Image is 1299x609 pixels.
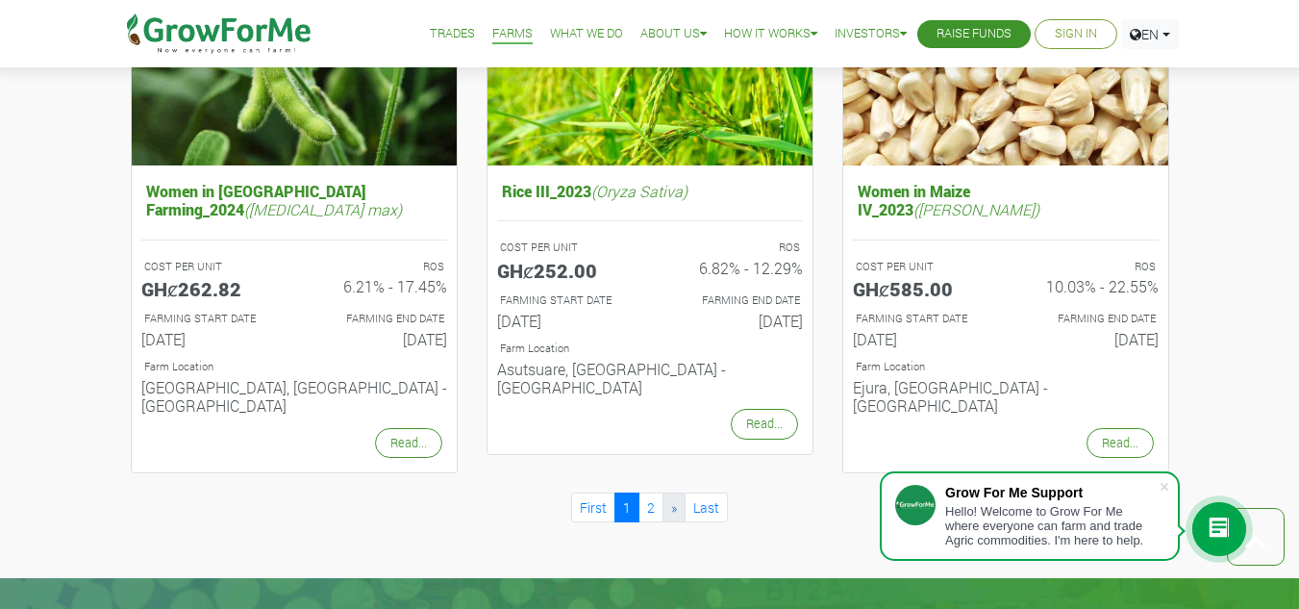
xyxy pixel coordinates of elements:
[640,24,707,44] a: About Us
[131,493,1169,522] nav: Page Navigation
[144,311,277,327] p: FARMING START DATE
[667,240,800,256] p: ROS
[500,341,800,357] p: Location of Farm
[856,259,988,275] p: COST PER UNIT
[492,24,533,44] a: Farms
[945,485,1159,500] div: Grow For Me Support
[497,360,803,396] h6: Asutsuare, [GEOGRAPHIC_DATA] - [GEOGRAPHIC_DATA]
[571,493,615,522] a: First
[497,177,803,205] h5: Rice III_2023
[1023,259,1156,275] p: ROS
[1020,330,1159,348] h6: [DATE]
[144,259,277,275] p: COST PER UNIT
[638,493,663,522] a: 2
[945,504,1159,547] div: Hello! Welcome to Grow For Me where everyone can farm and trade Agric commodities. I'm here to help.
[591,181,687,201] i: (Oryza Sativa)
[1055,24,1097,44] a: Sign In
[614,493,639,522] a: 1
[244,199,402,219] i: ([MEDICAL_DATA] max)
[1121,19,1179,49] a: EN
[937,24,1012,44] a: Raise Funds
[664,259,803,277] h6: 6.82% - 12.29%
[671,498,677,517] span: »
[309,277,447,295] h6: 6.21% - 17.45%
[667,292,800,309] p: FARMING END DATE
[141,277,280,300] h5: GHȼ262.82
[312,311,444,327] p: FARMING END DATE
[853,277,991,300] h5: GHȼ585.00
[853,330,991,348] h6: [DATE]
[1020,277,1159,295] h6: 10.03% - 22.55%
[500,292,633,309] p: FARMING START DATE
[731,409,798,439] a: Read...
[141,330,280,348] h6: [DATE]
[141,378,447,415] h6: [GEOGRAPHIC_DATA], [GEOGRAPHIC_DATA] - [GEOGRAPHIC_DATA]
[312,259,444,275] p: ROS
[685,493,728,522] a: Last
[913,199,1039,219] i: ([PERSON_NAME])
[724,24,817,44] a: How it Works
[853,177,1159,223] h5: Women in Maize IV_2023
[309,330,447,348] h6: [DATE]
[430,24,475,44] a: Trades
[856,359,1156,375] p: Location of Farm
[856,311,988,327] p: FARMING START DATE
[835,24,907,44] a: Investors
[664,312,803,330] h6: [DATE]
[497,312,636,330] h6: [DATE]
[375,428,442,458] a: Read...
[550,24,623,44] a: What We Do
[1087,428,1154,458] a: Read...
[1023,311,1156,327] p: FARMING END DATE
[497,259,636,282] h5: GHȼ252.00
[853,378,1159,415] h6: Ejura, [GEOGRAPHIC_DATA] - [GEOGRAPHIC_DATA]
[141,177,447,223] h5: Women in [GEOGRAPHIC_DATA] Farming_2024
[500,240,633,256] p: COST PER UNIT
[144,359,444,375] p: Location of Farm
